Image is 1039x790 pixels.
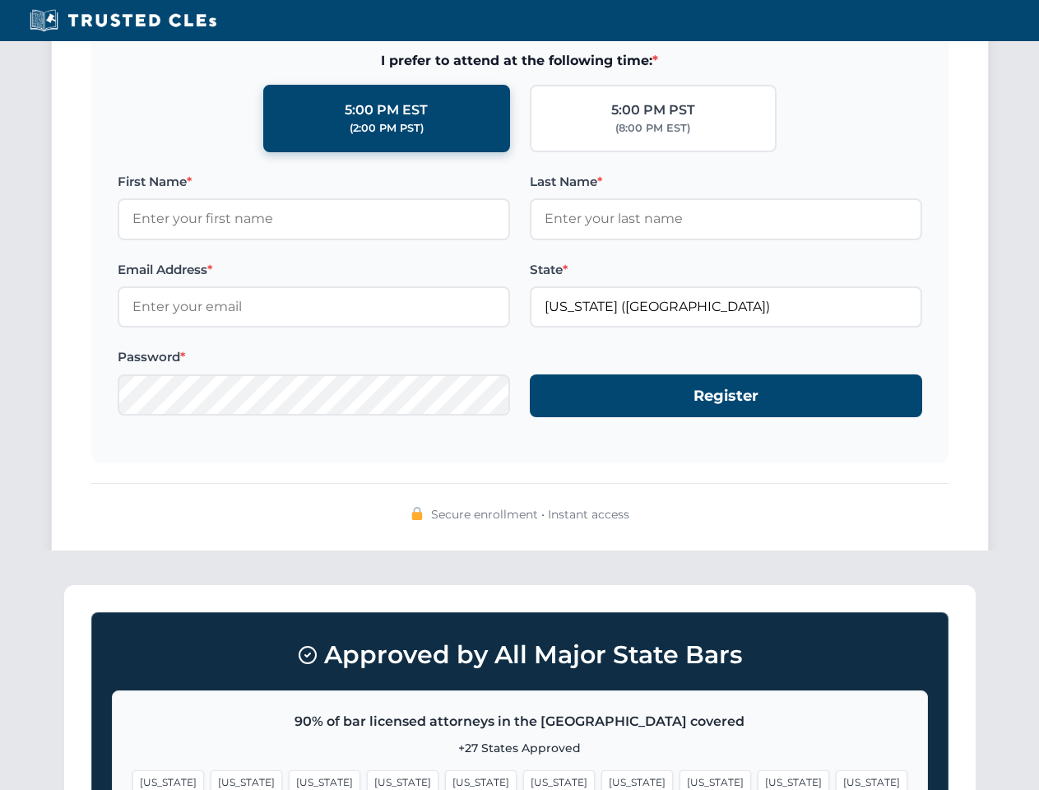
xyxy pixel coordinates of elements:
[410,507,424,520] img: 🔒
[530,286,922,328] input: California (CA)
[118,172,510,192] label: First Name
[530,260,922,280] label: State
[350,120,424,137] div: (2:00 PM PST)
[118,260,510,280] label: Email Address
[530,172,922,192] label: Last Name
[118,347,510,367] label: Password
[345,100,428,121] div: 5:00 PM EST
[118,286,510,328] input: Enter your email
[530,374,922,418] button: Register
[132,711,907,732] p: 90% of bar licensed attorneys in the [GEOGRAPHIC_DATA] covered
[611,100,695,121] div: 5:00 PM PST
[118,198,510,239] input: Enter your first name
[132,739,907,757] p: +27 States Approved
[118,50,922,72] span: I prefer to attend at the following time:
[615,120,690,137] div: (8:00 PM EST)
[530,198,922,239] input: Enter your last name
[431,505,629,523] span: Secure enrollment • Instant access
[25,8,221,33] img: Trusted CLEs
[112,633,928,677] h3: Approved by All Major State Bars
